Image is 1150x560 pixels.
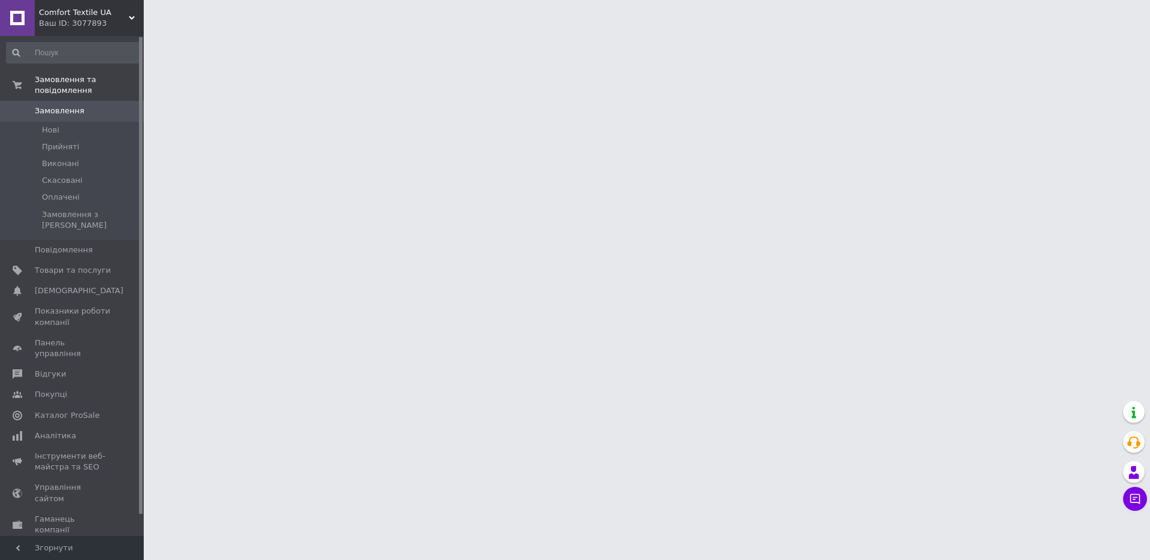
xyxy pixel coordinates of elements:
[35,369,66,380] span: Відгуки
[42,209,140,231] span: Замовлення з [PERSON_NAME]
[35,482,111,504] span: Управління сайтом
[35,74,144,96] span: Замовлення та повідомлення
[35,245,93,255] span: Повідомлення
[35,430,76,441] span: Аналітика
[35,410,99,421] span: Каталог ProSale
[42,141,79,152] span: Прийняті
[39,7,129,18] span: Comfort Textile UA
[39,18,144,29] div: Ваш ID: 3077893
[35,389,67,400] span: Покупці
[35,514,111,535] span: Гаманець компанії
[1123,487,1147,511] button: Чат з покупцем
[35,285,123,296] span: [DEMOGRAPHIC_DATA]
[35,265,111,276] span: Товари та послуги
[42,125,59,136] span: Нові
[42,175,83,186] span: Скасовані
[35,451,111,472] span: Інструменти веб-майстра та SEO
[35,106,84,116] span: Замовлення
[42,158,79,169] span: Виконані
[6,42,141,64] input: Пошук
[35,306,111,327] span: Показники роботи компанії
[35,338,111,359] span: Панель управління
[42,192,80,203] span: Оплачені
